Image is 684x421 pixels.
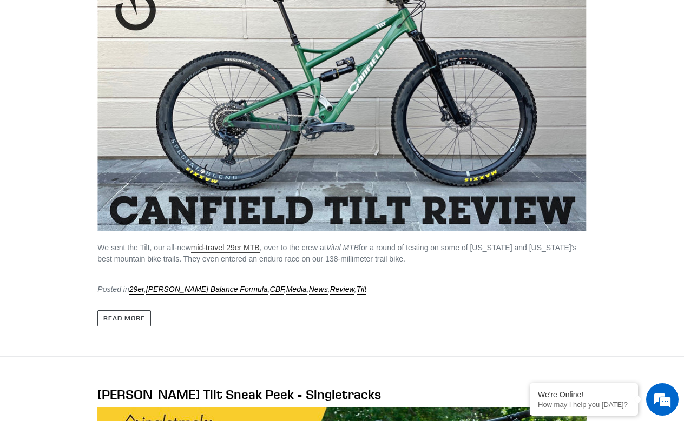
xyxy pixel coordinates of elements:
[538,390,630,399] div: We're Online!
[270,285,284,295] a: CBF
[97,243,190,252] span: We sent the Tilt, our all-new
[357,285,367,295] a: Tilt
[286,285,307,295] a: Media
[538,400,630,409] p: How may I help you today?
[191,243,260,253] a: mid-travel 29er MTB
[260,243,326,252] span: , over to the crew at
[309,285,328,295] a: News
[146,285,268,295] a: [PERSON_NAME] Balance Formula
[97,310,151,326] a: Read more: Canfield Tilt Review - Vital MTB
[97,284,586,295] div: Posted in , , , , , ,
[326,243,359,252] em: Vital MTB
[129,285,144,295] a: 29er
[330,285,354,295] a: Review
[97,386,381,402] a: [PERSON_NAME] Tilt Sneak Peek - Singletracks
